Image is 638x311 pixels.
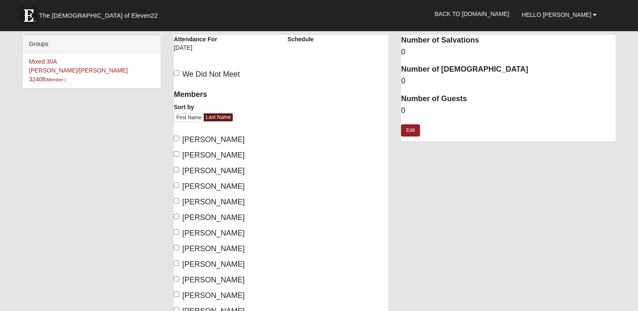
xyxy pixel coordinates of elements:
span: [PERSON_NAME] [182,198,245,206]
a: Back to [DOMAIN_NAME] [428,3,515,24]
img: Eleven22 logo [20,7,37,24]
a: First Name [174,113,204,122]
div: Groups [23,35,161,53]
span: [PERSON_NAME] [182,182,245,190]
input: We Did Not Meet [174,70,179,76]
dd: 0 [401,105,616,116]
dd: 0 [401,76,616,87]
a: Last Name [204,113,233,121]
span: [PERSON_NAME] [182,166,245,175]
span: [PERSON_NAME] [182,213,245,222]
span: [PERSON_NAME] [182,229,245,237]
span: [PERSON_NAME] [182,135,245,144]
label: Sort by [174,103,194,111]
input: [PERSON_NAME] [174,167,179,172]
span: [PERSON_NAME] [182,244,245,253]
label: Attendance For [174,35,217,43]
input: [PERSON_NAME] [174,198,179,204]
input: [PERSON_NAME] [174,151,179,157]
input: [PERSON_NAME] [174,276,179,282]
span: [PERSON_NAME] [182,276,245,284]
span: The [DEMOGRAPHIC_DATA] of Eleven22 [39,11,158,20]
a: Edit [401,124,420,137]
span: [PERSON_NAME] [182,151,245,159]
dd: 0 [401,47,616,58]
span: We Did Not Meet [182,70,240,78]
dt: Number of Guests [401,94,616,105]
dt: Number of Salvations [401,35,616,46]
h4: Members [174,90,275,99]
input: [PERSON_NAME] [174,214,179,219]
input: [PERSON_NAME] [174,292,179,297]
a: Mixed 30A [PERSON_NAME]/[PERSON_NAME] 32408(Member ) [29,58,128,83]
dt: Number of [DEMOGRAPHIC_DATA] [401,64,616,75]
small: (Member ) [46,77,66,82]
input: [PERSON_NAME] [174,245,179,250]
label: Schedule [288,35,314,43]
span: Hello [PERSON_NAME] [522,11,591,18]
div: [DATE] [174,43,218,58]
span: [PERSON_NAME] [182,291,245,300]
input: [PERSON_NAME] [174,182,179,188]
input: [PERSON_NAME] [174,136,179,141]
span: [PERSON_NAME] [182,260,245,268]
a: The [DEMOGRAPHIC_DATA] of Eleven22 [16,3,185,24]
input: [PERSON_NAME] [174,260,179,266]
input: [PERSON_NAME] [174,229,179,235]
a: Hello [PERSON_NAME] [515,4,603,25]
